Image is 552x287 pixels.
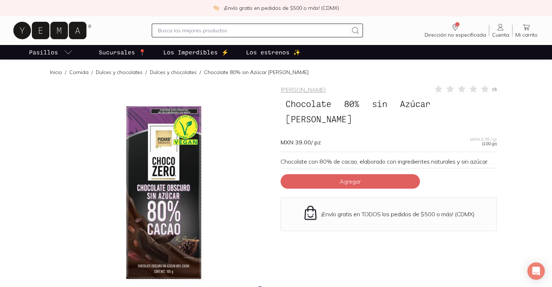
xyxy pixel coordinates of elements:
[527,262,545,280] div: Open Intercom Messenger
[204,69,308,76] p: Chocolate 80% sin Azúcar [PERSON_NAME]
[512,23,540,38] a: Mi carrito
[97,45,147,60] a: Sucursales 📍
[281,174,420,189] button: Agregar
[224,4,339,12] p: ¡Envío gratis en pedidos de $500 o más! (CDMX)
[50,69,62,75] a: Inicio
[281,158,497,165] div: Chocolate con 80% de cacao, elaborado con ingredientes naturales y sin azúcar.
[213,5,220,11] img: check
[246,48,300,57] p: Los estrenos ✨
[281,86,326,93] a: [PERSON_NAME]
[158,26,348,35] input: Busca los mejores productos
[492,32,509,38] span: Cuenta
[470,137,497,142] span: MXN 0.39 / gr
[425,32,486,38] span: Dirección no especificada
[89,69,96,76] span: /
[150,69,197,75] a: Dulces y chocolates
[482,142,497,146] span: (100 gr)
[162,45,230,60] a: Los Imperdibles ⚡️
[395,97,436,111] span: Azúcar
[197,69,204,76] span: /
[143,69,150,76] span: /
[29,48,58,57] p: Pasillos
[281,139,321,146] span: MXN 39.00 / pz
[422,23,489,38] a: Dirección no especificada
[281,97,336,111] span: Chocolate
[245,45,302,60] a: Los estrenos ✨
[163,48,229,57] p: Los Imperdibles ⚡️
[367,97,392,111] span: sin
[69,69,89,75] a: Comida
[62,69,69,76] span: /
[515,32,537,38] span: Mi carrito
[303,205,318,221] img: Envío
[281,112,357,126] span: [PERSON_NAME]
[489,23,512,38] a: Cuenta
[339,97,364,111] span: 80%
[492,87,497,91] span: ( 0 )
[96,69,143,75] a: Dulces y chocolates
[340,178,361,185] span: Agregar
[28,45,74,60] a: pasillo-todos-link
[99,48,146,57] p: Sucursales 📍
[321,210,475,218] p: ¡Envío gratis en TODOS los pedidos de $500 o más! (CDMX)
